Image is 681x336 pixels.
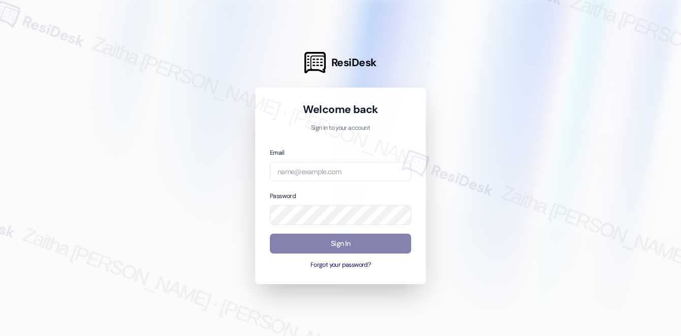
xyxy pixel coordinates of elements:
input: name@example.com [270,162,411,182]
button: Sign In [270,234,411,254]
span: ResiDesk [331,55,377,70]
button: Forgot your password? [270,261,411,270]
p: Sign in to your account [270,124,411,133]
label: Password [270,192,296,200]
img: ResiDesk Logo [304,52,326,73]
label: Email [270,149,284,157]
h1: Welcome back [270,102,411,117]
